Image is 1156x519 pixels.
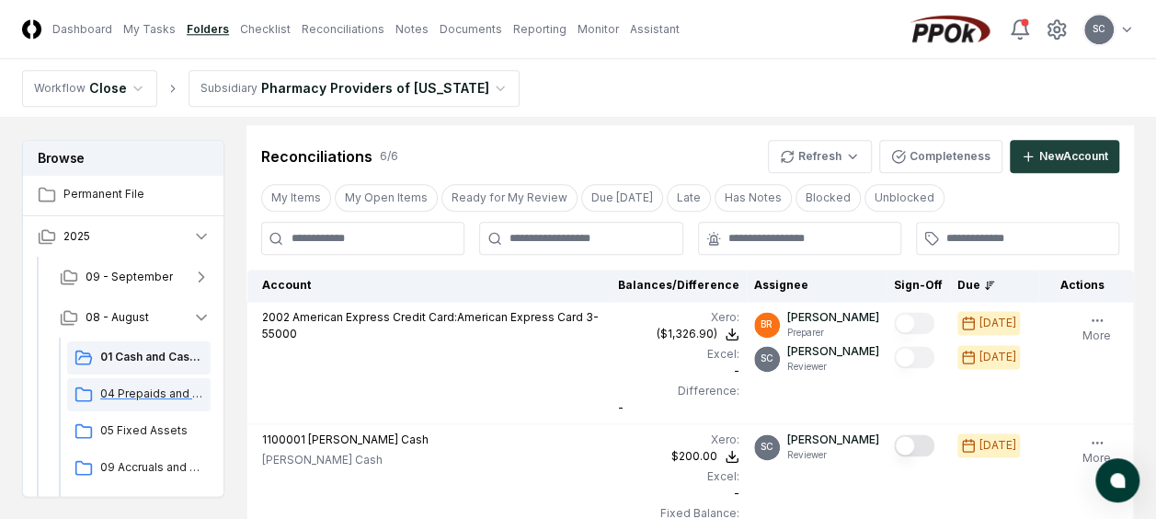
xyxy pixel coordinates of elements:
[618,346,739,363] div: Excel:
[262,310,290,324] span: 2002
[1093,22,1105,36] span: SC
[879,140,1002,173] button: Completeness
[671,448,739,465] button: $200.00
[761,317,773,331] span: BR
[894,346,934,368] button: Mark complete
[262,452,429,468] p: [PERSON_NAME] Cash
[761,440,773,454] span: SC
[441,184,578,212] button: Ready for My Review
[787,360,879,374] p: Reviewer
[187,21,229,38] a: Folders
[1010,140,1119,173] button: NewAccount
[657,326,717,342] div: ($1,326.90)
[86,269,173,285] span: 09 - September
[261,145,372,167] div: Reconciliations
[957,277,1031,294] div: Due
[100,459,203,476] span: 09 Accruals and Other Current Liabilities
[618,309,739,326] div: Xero :
[123,21,176,38] a: My Tasks
[67,341,211,375] a: 01 Cash and Cash Equipvalents
[45,297,225,338] button: 08 - August
[761,352,773,365] span: SC
[86,309,149,326] span: 08 - August
[395,21,429,38] a: Notes
[979,349,1016,365] div: [DATE]
[1079,309,1115,348] button: More
[261,184,331,212] button: My Items
[906,15,994,44] img: PPOk logo
[380,148,398,165] div: 6 / 6
[894,312,934,334] button: Mark complete
[67,378,211,411] a: 04 Prepaids and Other Current Assets
[715,184,792,212] button: Has Notes
[262,310,599,340] span: American Express Credit Card:American Express Card 3-55000
[578,21,619,38] a: Monitor
[513,21,567,38] a: Reporting
[747,270,887,302] th: Assignee
[787,448,879,462] p: Reviewer
[618,346,739,379] div: -
[787,326,879,340] p: Preparer
[23,175,225,215] a: Permanent File
[100,386,203,402] span: 04 Prepaids and Other Current Assets
[67,415,211,448] a: 05 Fixed Assets
[440,21,502,38] a: Documents
[52,21,112,38] a: Dashboard
[611,270,747,302] th: Balances/Difference
[667,184,711,212] button: Late
[1095,458,1139,502] button: atlas-launcher
[1082,13,1116,46] button: SC
[34,80,86,97] div: Workflow
[657,326,739,342] button: ($1,326.90)
[22,19,41,39] img: Logo
[671,448,717,465] div: $200.00
[887,270,950,302] th: Sign-Off
[308,432,429,446] span: [PERSON_NAME] Cash
[618,468,739,502] div: -
[23,141,223,175] h3: Browse
[335,184,438,212] button: My Open Items
[262,277,603,294] div: Account
[795,184,861,212] button: Blocked
[45,257,225,297] button: 09 - September
[22,70,520,107] nav: breadcrumb
[100,422,203,439] span: 05 Fixed Assets
[618,383,739,399] div: Difference:
[630,21,680,38] a: Assistant
[1079,432,1115,470] button: More
[581,184,663,212] button: Due Today
[302,21,384,38] a: Reconciliations
[618,468,739,485] div: Excel:
[262,432,305,446] span: 1100001
[240,21,291,38] a: Checklist
[200,80,258,97] div: Subsidiary
[63,228,90,245] span: 2025
[894,434,934,456] button: Mark complete
[1046,277,1119,294] div: Actions
[979,315,1016,331] div: [DATE]
[618,399,739,416] div: -
[787,309,879,326] p: [PERSON_NAME]
[864,184,944,212] button: Unblocked
[787,343,879,360] p: [PERSON_NAME]
[618,432,739,448] div: Xero :
[23,216,225,257] button: 2025
[67,452,211,485] a: 09 Accruals and Other Current Liabilities
[1039,148,1108,165] div: New Account
[768,140,872,173] button: Refresh
[100,349,203,365] span: 01 Cash and Cash Equipvalents
[979,437,1016,454] div: [DATE]
[63,186,211,202] span: Permanent File
[787,432,879,448] p: [PERSON_NAME]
